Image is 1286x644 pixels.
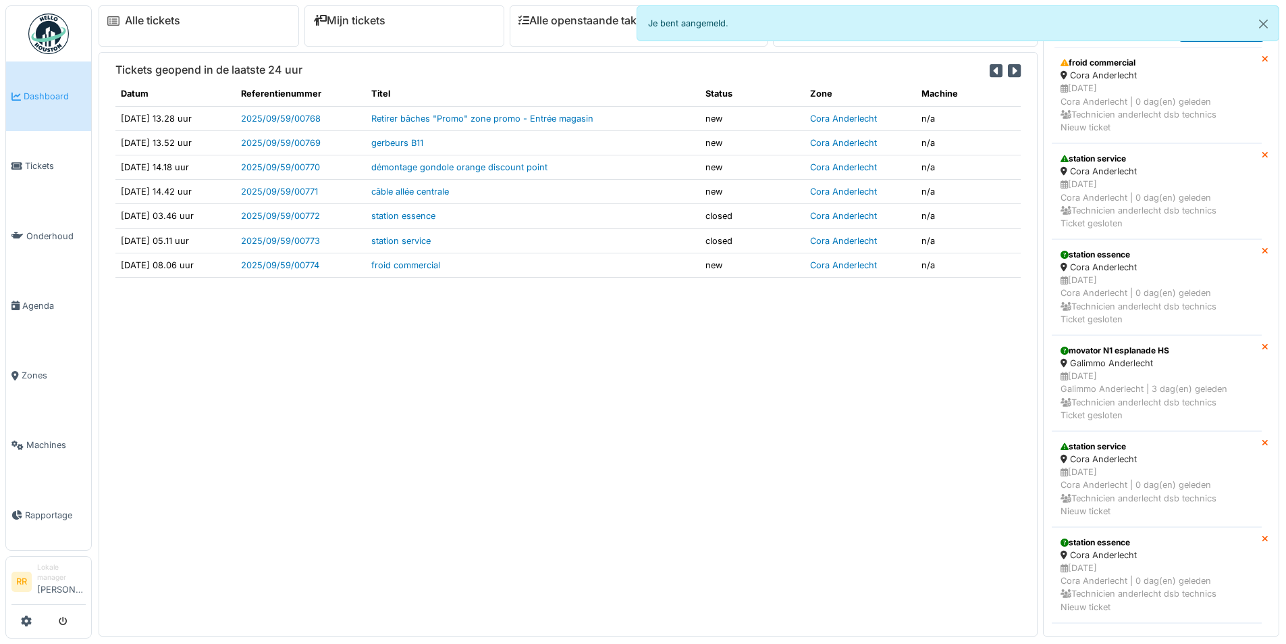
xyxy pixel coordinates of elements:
td: [DATE] 13.28 uur [115,106,236,130]
td: [DATE] 14.42 uur [115,180,236,204]
td: [DATE] 08.06 uur [115,253,236,277]
td: new [700,253,805,277]
div: Je bent aangemeld. [637,5,1280,41]
a: froid commercial [371,260,440,270]
a: Agenda [6,271,91,341]
div: [DATE] Galimmo Anderlecht | 3 dag(en) geleden Technicien anderlecht dsb technics Ticket gesloten [1061,370,1253,422]
div: Galimmo Anderlecht [1061,357,1253,370]
a: Cora Anderlecht [810,236,877,246]
div: Cora Anderlecht [1061,261,1253,274]
a: RR Lokale manager[PERSON_NAME] [11,562,86,605]
a: 2025/09/59/00771 [241,187,318,197]
th: Zone [805,82,916,106]
td: new [700,180,805,204]
div: froid commercial [1061,57,1253,69]
a: station essence Cora Anderlecht [DATE]Cora Anderlecht | 0 dag(en) geleden Technicien anderlecht d... [1052,239,1262,335]
a: station essence Cora Anderlecht [DATE]Cora Anderlecht | 0 dag(en) geleden Technicien anderlecht d... [1052,527,1262,623]
td: [DATE] 13.52 uur [115,130,236,155]
img: Badge_color-CXgf-gQk.svg [28,14,69,54]
td: new [700,106,805,130]
a: station service Cora Anderlecht [DATE]Cora Anderlecht | 0 dag(en) geleden Technicien anderlecht d... [1052,431,1262,527]
span: Agenda [22,299,86,312]
div: [DATE] Cora Anderlecht | 0 dag(en) geleden Technicien anderlecht dsb technics Ticket gesloten [1061,178,1253,230]
div: station essence [1061,249,1253,261]
a: Alle tickets [125,14,180,27]
div: Lokale manager [37,562,86,583]
div: Cora Anderlecht [1061,69,1253,82]
li: [PERSON_NAME] [37,562,86,601]
a: démontage gondole orange discount point [371,162,547,172]
th: Referentienummer [236,82,367,106]
th: Datum [115,82,236,106]
td: [DATE] 14.18 uur [115,155,236,179]
a: Cora Anderlecht [810,211,877,221]
a: froid commercial Cora Anderlecht [DATE]Cora Anderlecht | 0 dag(en) geleden Technicien anderlecht ... [1052,47,1262,143]
div: Cora Anderlecht [1061,453,1253,466]
div: Cora Anderlecht [1061,165,1253,178]
button: Close [1248,6,1279,42]
div: station essence [1061,537,1253,549]
span: Onderhoud [26,230,86,243]
th: Machine [916,82,1021,106]
a: Retirer bâches "Promo" zone promo - Entrée magasin [371,114,593,124]
div: [DATE] Cora Anderlecht | 0 dag(en) geleden Technicien anderlecht dsb technics Nieuw ticket [1061,82,1253,134]
a: Onderhoud [6,201,91,271]
td: n/a [916,106,1021,130]
a: Zones [6,341,91,410]
div: station service [1061,153,1253,165]
div: [DATE] Cora Anderlecht | 0 dag(en) geleden Technicien anderlecht dsb technics Nieuw ticket [1061,562,1253,614]
a: Cora Anderlecht [810,187,877,197]
span: Tickets [25,159,86,172]
a: movator N1 esplanade HS Galimmo Anderlecht [DATE]Galimmo Anderlecht | 3 dag(en) geleden Technicie... [1052,335,1262,431]
a: Machines [6,410,91,480]
a: 2025/09/59/00773 [241,236,320,246]
a: 2025/09/59/00774 [241,260,319,270]
a: Tickets [6,131,91,201]
a: Cora Anderlecht [810,114,877,124]
td: [DATE] 03.46 uur [115,204,236,228]
td: closed [700,204,805,228]
td: n/a [916,253,1021,277]
a: Cora Anderlecht [810,138,877,148]
td: [DATE] 05.11 uur [115,228,236,253]
span: Machines [26,439,86,451]
a: station service [371,236,431,246]
td: n/a [916,180,1021,204]
th: Titel [366,82,700,106]
td: closed [700,228,805,253]
span: Rapportage [25,509,86,522]
td: new [700,130,805,155]
div: Cora Anderlecht [1061,549,1253,562]
div: [DATE] Cora Anderlecht | 0 dag(en) geleden Technicien anderlecht dsb technics Nieuw ticket [1061,466,1253,518]
a: Rapportage [6,480,91,550]
a: Alle openstaande taken [518,14,649,27]
a: Mijn tickets [313,14,385,27]
a: gerbeurs B11 [371,138,423,148]
a: 2025/09/59/00768 [241,114,321,124]
span: Dashboard [24,90,86,103]
h6: Tickets geopend in de laatste 24 uur [115,64,302,76]
a: station essence [371,211,435,221]
td: n/a [916,228,1021,253]
a: câble allée centrale [371,187,449,197]
a: Cora Anderlecht [810,260,877,270]
a: Dashboard [6,61,91,131]
div: movator N1 esplanade HS [1061,345,1253,357]
td: n/a [916,155,1021,179]
a: station service Cora Anderlecht [DATE]Cora Anderlecht | 0 dag(en) geleden Technicien anderlecht d... [1052,143,1262,239]
td: new [700,155,805,179]
a: 2025/09/59/00770 [241,162,320,172]
a: 2025/09/59/00769 [241,138,321,148]
a: Cora Anderlecht [810,162,877,172]
th: Status [700,82,805,106]
li: RR [11,572,32,592]
div: [DATE] Cora Anderlecht | 0 dag(en) geleden Technicien anderlecht dsb technics Ticket gesloten [1061,274,1253,326]
td: n/a [916,204,1021,228]
td: n/a [916,130,1021,155]
div: station service [1061,441,1253,453]
a: 2025/09/59/00772 [241,211,320,221]
span: Zones [22,369,86,382]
